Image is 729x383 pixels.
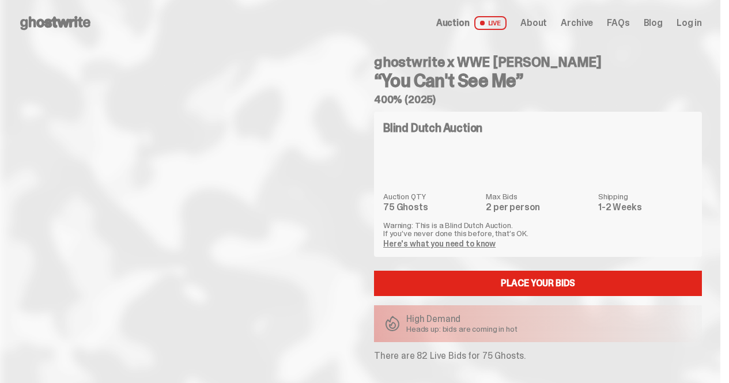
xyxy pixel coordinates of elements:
dt: Shipping [598,192,693,200]
h3: “You Can't See Me” [374,71,702,90]
h5: 400% (2025) [374,94,702,105]
span: Auction [436,18,470,28]
p: Heads up: bids are coming in hot [406,325,518,333]
a: Log in [677,18,702,28]
p: Warning: This is a Blind Dutch Auction. If you’ve never done this before, that’s OK. [383,221,693,237]
a: Auction LIVE [436,16,507,30]
a: Place your Bids [374,271,702,296]
p: High Demand [406,314,518,324]
a: Archive [561,18,593,28]
dt: Auction QTY [383,192,479,200]
dt: Max Bids [486,192,591,200]
h4: ghostwrite x WWE [PERSON_NAME] [374,55,702,69]
h4: Blind Dutch Auction [383,122,482,134]
dd: 75 Ghosts [383,203,479,212]
span: LIVE [474,16,507,30]
a: FAQs [607,18,629,28]
p: There are 82 Live Bids for 75 Ghosts. [374,351,702,361]
a: Here's what you need to know [383,238,496,249]
a: About [520,18,547,28]
dd: 1-2 Weeks [598,203,693,212]
a: Blog [644,18,663,28]
dd: 2 per person [486,203,591,212]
